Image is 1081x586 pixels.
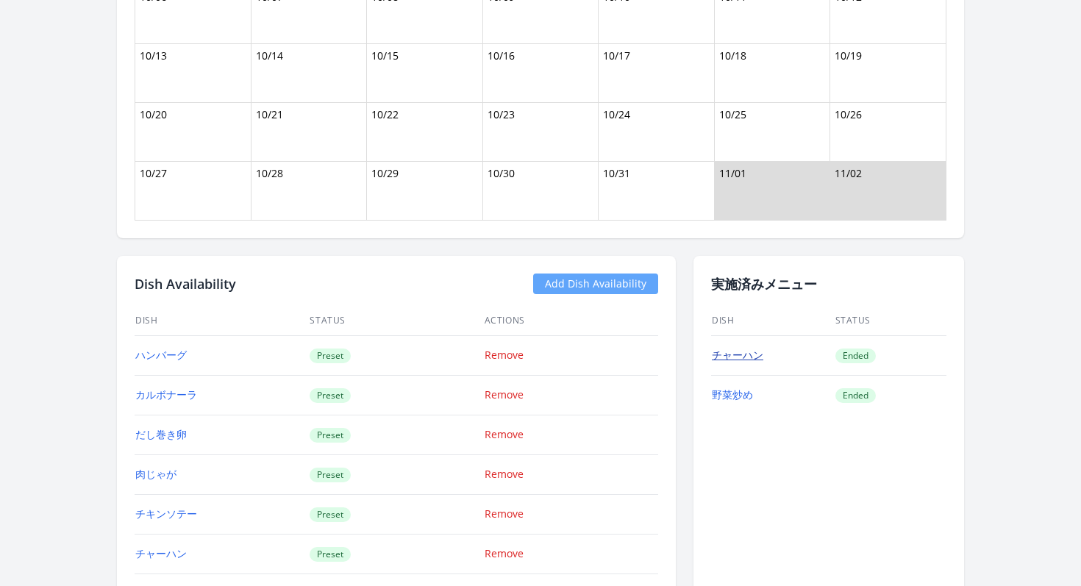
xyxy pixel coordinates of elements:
td: 10/24 [599,102,715,161]
a: Remove [485,427,524,441]
a: Remove [485,467,524,481]
td: 10/30 [482,161,599,220]
span: Preset [310,468,351,482]
td: 10/14 [251,43,367,102]
span: Preset [310,349,351,363]
a: 肉じゃが [135,467,176,481]
td: 10/17 [599,43,715,102]
a: Remove [485,348,524,362]
a: Remove [485,546,524,560]
a: Add Dish Availability [533,274,658,294]
span: Ended [835,349,876,363]
td: 10/19 [830,43,946,102]
td: 10/13 [135,43,251,102]
a: Remove [485,387,524,401]
span: Preset [310,428,351,443]
th: Status [835,306,947,336]
a: ハンバーグ [135,348,187,362]
a: Remove [485,507,524,521]
td: 10/18 [714,43,830,102]
td: 10/25 [714,102,830,161]
td: 10/27 [135,161,251,220]
th: Actions [484,306,658,336]
td: 10/22 [367,102,483,161]
span: Preset [310,547,351,562]
a: だし巻き卵 [135,427,187,441]
a: チャーハン [712,348,763,362]
h2: Dish Availability [135,274,236,294]
span: Preset [310,388,351,403]
th: Status [309,306,483,336]
span: Ended [835,388,876,403]
td: 10/23 [482,102,599,161]
td: 10/29 [367,161,483,220]
th: Dish [711,306,835,336]
td: 10/21 [251,102,367,161]
td: 10/31 [599,161,715,220]
span: Preset [310,507,351,522]
a: 野菜炒め [712,387,753,401]
a: カルボナーラ [135,387,197,401]
h2: 実施済みメニュー [711,274,946,294]
a: チキンソテー [135,507,197,521]
td: 10/15 [367,43,483,102]
a: チャーハン [135,546,187,560]
td: 10/16 [482,43,599,102]
td: 11/02 [830,161,946,220]
th: Dish [135,306,309,336]
td: 11/01 [714,161,830,220]
td: 10/28 [251,161,367,220]
td: 10/26 [830,102,946,161]
td: 10/20 [135,102,251,161]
